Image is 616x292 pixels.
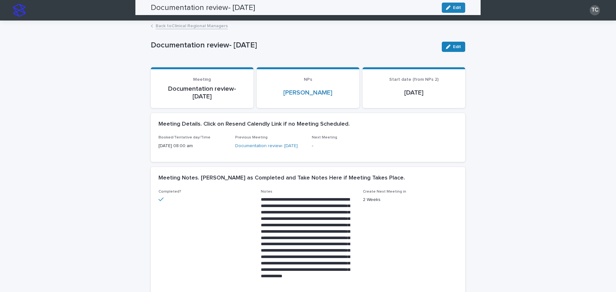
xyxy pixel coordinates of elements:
p: - [312,143,381,149]
span: Start date (from NPs 2) [389,77,439,82]
p: Documentation review- [DATE] [151,41,437,50]
span: Notes [261,190,272,194]
a: Documentation review- [DATE] [235,143,298,149]
button: Edit [442,42,465,52]
span: Edit [453,45,461,49]
span: Create Next Meeting in [363,190,406,194]
span: Meeting [193,77,211,82]
a: Back toClinical Regional Managers [156,22,228,29]
h2: Meeting Notes. [PERSON_NAME] as Completed and Take Notes Here if Meeting Takes Place. [158,175,405,182]
h2: Meeting Details. Click on Resend Calendly Link if no Meeting Scheduled. [158,121,350,128]
span: NPs [304,77,312,82]
span: Previous Meeting [235,136,268,139]
p: Documentation review- [DATE] [158,85,246,100]
p: [DATE] [370,89,458,96]
p: [DATE] 08:00 am [158,143,227,149]
span: Completed? [158,190,181,194]
a: [PERSON_NAME] [283,89,332,96]
p: 2 Weeks [363,196,458,203]
div: TC [590,5,600,15]
span: Next Meeting [312,136,337,139]
img: stacker-logo-s-only.png [13,4,26,17]
span: Booked/Tentative day/Time [158,136,210,139]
